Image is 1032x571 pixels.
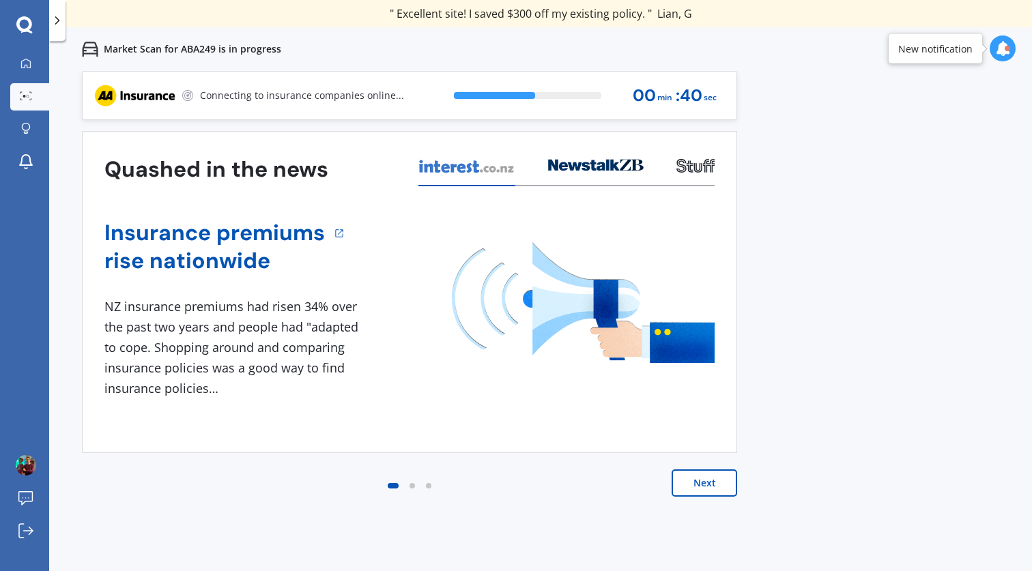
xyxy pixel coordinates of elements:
p: Connecting to insurance companies online... [200,89,404,102]
a: Insurance premiums [104,219,325,247]
span: 00 [633,87,656,105]
img: media image [452,242,715,363]
img: e63cbf83e80032e8d5da51501173fba1 [16,455,36,475]
div: New notification [898,42,973,55]
span: min [657,89,672,107]
h3: Quashed in the news [104,156,328,184]
button: Next [672,469,737,497]
p: Market Scan for ABA249 is in progress [104,42,281,56]
a: rise nationwide [104,247,325,275]
span: : 40 [676,87,702,105]
span: sec [704,89,717,107]
img: car.f15378c7a67c060ca3f3.svg [82,41,98,57]
div: NZ insurance premiums had risen 34% over the past two years and people had "adapted to cope. Shop... [104,297,364,398]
